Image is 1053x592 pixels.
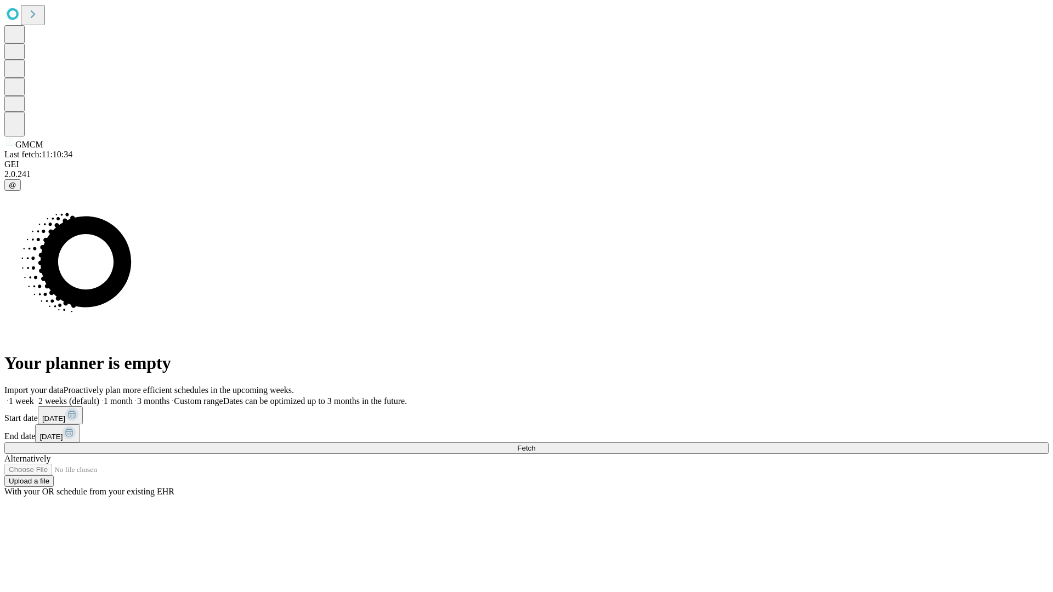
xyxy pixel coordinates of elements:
[4,150,72,159] span: Last fetch: 11:10:34
[4,424,1049,442] div: End date
[9,181,16,189] span: @
[4,353,1049,373] h1: Your planner is empty
[4,406,1049,424] div: Start date
[4,160,1049,169] div: GEI
[4,442,1049,454] button: Fetch
[4,475,54,487] button: Upload a file
[4,179,21,191] button: @
[174,396,223,406] span: Custom range
[137,396,169,406] span: 3 months
[64,385,294,395] span: Proactively plan more efficient schedules in the upcoming weeks.
[104,396,133,406] span: 1 month
[38,406,83,424] button: [DATE]
[517,444,535,452] span: Fetch
[15,140,43,149] span: GMCM
[4,169,1049,179] div: 2.0.241
[39,432,63,441] span: [DATE]
[4,454,50,463] span: Alternatively
[4,487,174,496] span: With your OR schedule from your existing EHR
[42,414,65,423] span: [DATE]
[38,396,99,406] span: 2 weeks (default)
[223,396,407,406] span: Dates can be optimized up to 3 months in the future.
[35,424,80,442] button: [DATE]
[9,396,34,406] span: 1 week
[4,385,64,395] span: Import your data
